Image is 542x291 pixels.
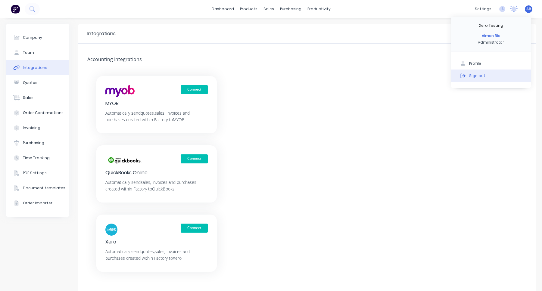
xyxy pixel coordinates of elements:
[105,110,208,123] div: Automatically send quotes, sales, invoices and purchases created within Factory to MYOB
[6,105,69,120] button: Order Confirmations
[209,5,237,14] a: dashboard
[23,35,42,40] div: Company
[23,50,34,55] div: Team
[6,90,69,105] button: Sales
[181,224,208,233] button: Connect
[181,154,208,163] button: Connect
[6,150,69,166] button: Time Tracking
[23,185,65,191] div: Document templates
[304,5,334,14] div: productivity
[23,95,33,101] div: Sales
[23,110,64,116] div: Order Confirmations
[23,80,37,85] div: Quotes
[6,45,69,60] button: Team
[451,70,531,82] button: Sign out
[23,125,40,131] div: Invoicing
[6,75,69,90] button: Quotes
[277,5,304,14] div: purchasing
[23,140,44,146] div: Purchasing
[11,5,20,14] img: Factory
[105,224,117,236] img: logo
[451,57,531,70] button: Profile
[482,33,500,39] div: Aimon Bio
[23,170,47,176] div: PDF Settings
[105,169,208,176] div: QuickBooks Online
[237,5,260,14] div: products
[479,23,503,28] div: Xero Testing
[6,30,69,45] button: Company
[87,30,116,37] div: Integrations
[181,85,208,94] button: Connect
[105,100,208,107] div: MYOB
[23,200,52,206] div: Order Importer
[6,181,69,196] button: Document templates
[78,56,146,64] div: Accounting Integrations
[105,179,208,192] div: Automatically send sales, invoices and purchases created within Factory to QuickBooks
[260,5,277,14] div: sales
[105,248,208,262] div: Automatically send quotes, sales, invoices and purchases created within Factory to Xero
[105,154,143,166] img: logo
[105,85,135,97] img: logo
[469,73,485,78] div: Sign out
[105,239,208,245] div: Xero
[478,40,504,45] div: Administrator
[23,65,47,70] div: Integrations
[6,60,69,75] button: Integrations
[526,6,531,12] span: AB
[6,135,69,150] button: Purchasing
[6,120,69,135] button: Invoicing
[472,5,494,14] div: settings
[6,166,69,181] button: PDF Settings
[6,196,69,211] button: Order Importer
[23,155,50,161] div: Time Tracking
[469,61,481,66] div: Profile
